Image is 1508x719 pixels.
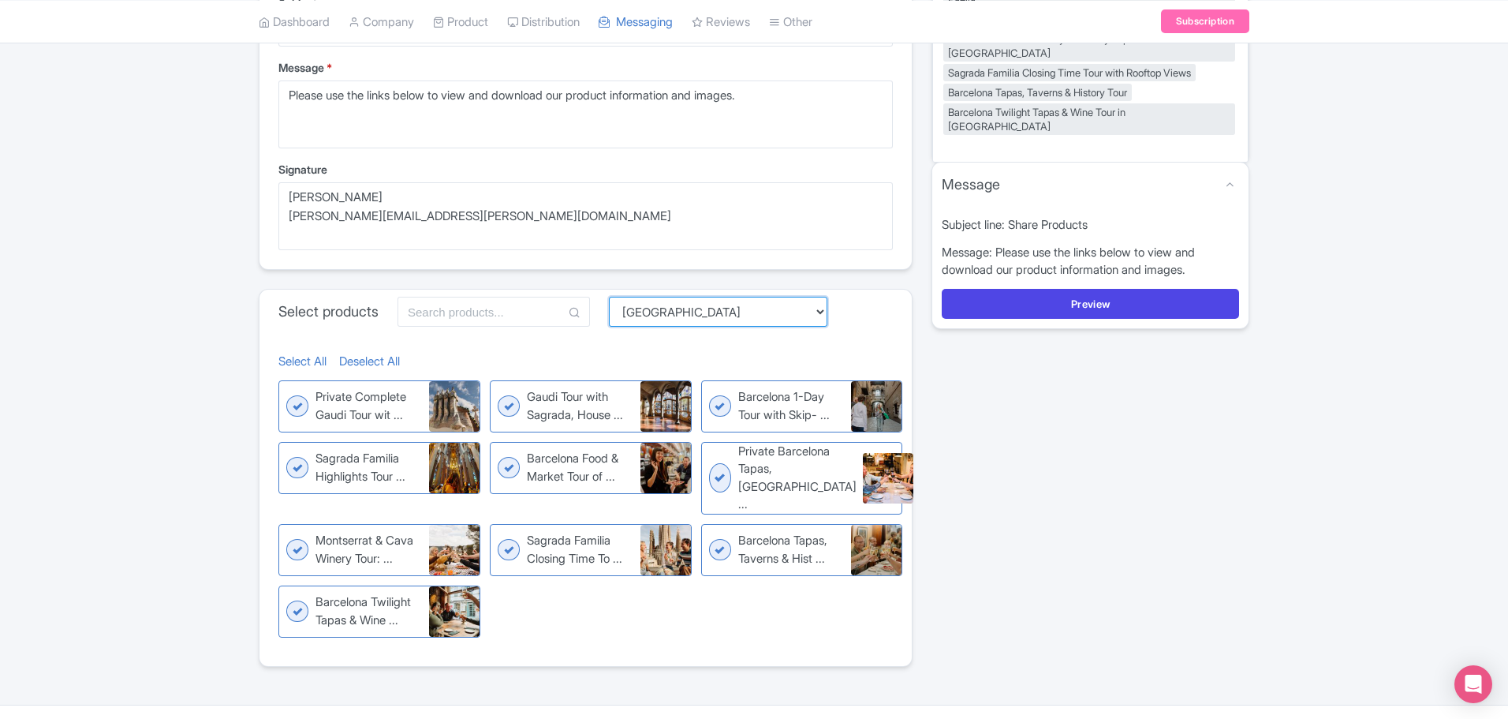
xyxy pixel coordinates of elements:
a: Subscription [1161,9,1249,33]
span: Gaudi Tour with Sagrada, House Visit & Park Guell [527,388,633,424]
span: Barcelona Tapas, Taverns & History Tour [738,532,845,567]
span: Please use the links below to view and download our product information and images. [942,245,1195,278]
span: Share Products [1008,217,1088,232]
span: Montserrat & Cava Winery Tour: Day Trip from Barcelona [315,532,422,567]
img: Private Barcelona Tapas, Taverns & History Tour [863,453,913,504]
h3: Select products [278,303,379,320]
span: Barcelona Twilight Tapas & Wine Tour in El Born [315,594,422,629]
span: Private Barcelona Tapas, Taverns & History Tour [738,443,857,514]
span: Subject line: [942,217,1005,232]
textarea: Please use the links below to view and download our product information and images. [278,81,893,148]
span: Sagrada Familia Highlights Tour with Skip the Line Tickets [315,450,422,485]
div: Barcelona Tapas, Taverns & History Tour [943,84,1132,101]
h3: Message [942,176,1000,193]
a: Select All [278,353,327,371]
span: Barcelona Food & Market Tour of El Born with Paella [527,450,633,485]
div: Open Intercom Messenger [1454,665,1492,703]
span: Message: [942,245,992,260]
img: Barcelona 1-Day Tour with Skip-the-Line Tickets & Transfers [851,381,901,432]
input: Search products... [398,297,590,327]
a: Deselect All [339,353,400,371]
button: Preview [942,289,1239,319]
span: Private Complete Gaudi Tour with Sagrada, House Visit & Park Guell [315,388,422,424]
div: Montserrat & Cava Winery Tour: Day Trip from [GEOGRAPHIC_DATA] [943,30,1235,62]
img: Sagrada Familia Closing Time Tour with Rooftop Views [640,525,691,575]
img: Private Complete Gaudi Tour with Sagrada, House Visit & Park Guell [429,381,480,432]
img: Montserrat & Cava Winery Tour: Day Trip from Barcelona [429,525,480,575]
span: Message [278,61,324,74]
img: Sagrada Familia Highlights Tour with Skip the Line Tickets [429,443,480,493]
img: Barcelona Twilight Tapas & Wine Tour in El Born [429,586,480,637]
span: Signature [278,163,327,176]
div: Sagrada Familia Closing Time Tour with Rooftop Views [943,64,1196,81]
img: Barcelona Food & Market Tour of El Born with Paella [640,443,691,493]
span: Barcelona 1-Day Tour with Skip-the-Line Tickets & Transfers [738,388,845,424]
span: Sagrada Familia Closing Time Tour with Rooftop Views [527,532,633,567]
div: Barcelona Twilight Tapas & Wine Tour in [GEOGRAPHIC_DATA] [943,103,1235,135]
textarea: [PERSON_NAME] [PERSON_NAME][EMAIL_ADDRESS][PERSON_NAME][DOMAIN_NAME] [278,182,893,250]
img: Barcelona Tapas, Taverns & History Tour [851,525,901,575]
img: Gaudi Tour with Sagrada, House Visit & Park Guell [640,381,691,432]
